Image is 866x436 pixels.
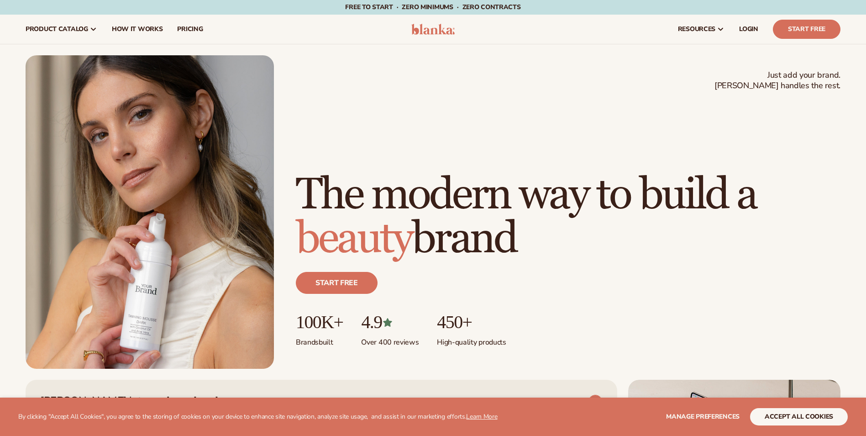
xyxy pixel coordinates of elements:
a: LOGIN [732,15,766,44]
p: Over 400 reviews [361,332,419,347]
p: 100K+ [296,312,343,332]
span: Just add your brand. [PERSON_NAME] handles the rest. [714,70,840,91]
p: By clicking "Accept All Cookies", you agree to the storing of cookies on your device to enhance s... [18,413,498,421]
span: Free to start · ZERO minimums · ZERO contracts [345,3,520,11]
a: resources [671,15,732,44]
button: Manage preferences [666,408,740,425]
p: 450+ [437,312,506,332]
span: Manage preferences [666,412,740,421]
button: accept all cookies [750,408,848,425]
span: beauty [296,212,412,266]
p: Brands built [296,332,343,347]
p: 4.9 [361,312,419,332]
a: Start free [296,272,378,294]
a: Start Free [773,20,840,39]
h1: The modern way to build a brand [296,173,840,261]
a: product catalog [18,15,105,44]
a: VIEW PRODUCTS [523,394,603,409]
span: pricing [177,26,203,33]
span: How It Works [112,26,163,33]
img: Female holding tanning mousse. [26,55,274,369]
p: High-quality products [437,332,506,347]
span: product catalog [26,26,88,33]
img: logo [411,24,455,35]
a: How It Works [105,15,170,44]
a: pricing [170,15,210,44]
span: LOGIN [739,26,758,33]
a: Learn More [466,412,497,421]
span: resources [678,26,715,33]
